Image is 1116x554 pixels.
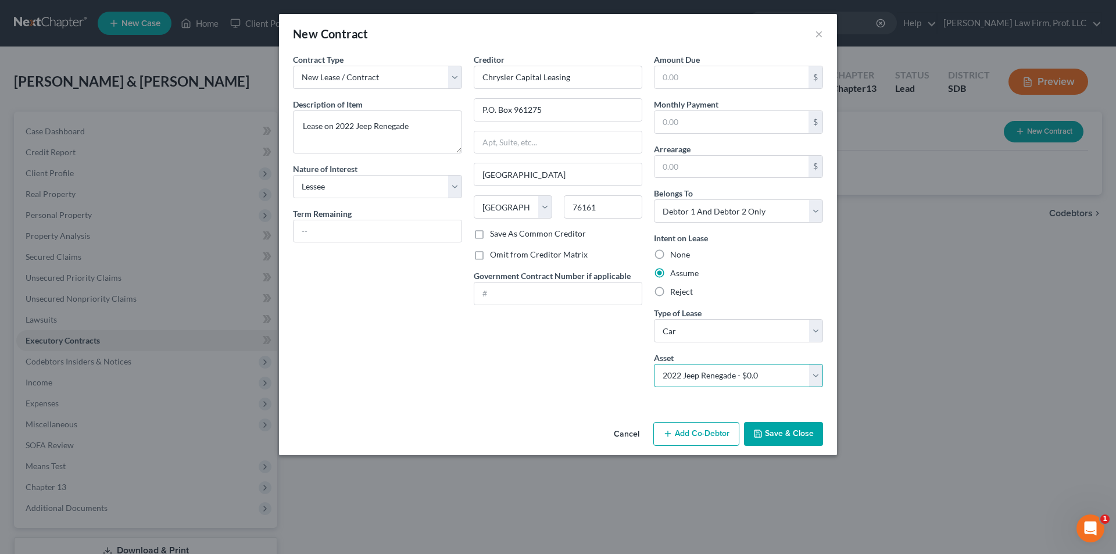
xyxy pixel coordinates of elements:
label: Save As Common Creditor [490,228,586,240]
div: $ [809,111,822,133]
input: Enter address... [474,99,642,121]
button: × [815,27,823,41]
label: Nature of Interest [293,163,357,175]
span: Type of Lease [654,308,702,318]
label: Term Remaining [293,208,352,220]
input: -- [294,220,462,242]
div: $ [809,66,822,88]
label: Omit from Creditor Matrix [490,249,588,260]
label: Arrearage [654,143,691,155]
label: Monthly Payment [654,98,718,110]
label: Government Contract Number if applicable [474,270,631,282]
label: Amount Due [654,53,700,66]
input: Enter city... [474,163,642,185]
label: Asset [654,352,674,364]
label: None [670,249,690,260]
label: Reject [670,286,693,298]
span: Belongs To [654,188,693,198]
input: 0.00 [654,111,809,133]
button: Save & Close [744,422,823,446]
span: Creditor [474,55,505,65]
iframe: Intercom live chat [1076,514,1104,542]
button: Cancel [604,423,649,446]
input: 0.00 [654,66,809,88]
span: 1 [1100,514,1110,524]
button: Add Co-Debtor [653,422,739,446]
span: Description of Item [293,99,363,109]
input: 0.00 [654,156,809,178]
div: New Contract [293,26,369,42]
div: $ [809,156,822,178]
input: # [474,283,642,305]
label: Assume [670,267,699,279]
input: Search creditor by name... [474,66,643,89]
label: Contract Type [293,53,344,66]
input: Apt, Suite, etc... [474,131,642,153]
label: Intent on Lease [654,232,708,244]
input: Enter zip.. [564,195,642,219]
